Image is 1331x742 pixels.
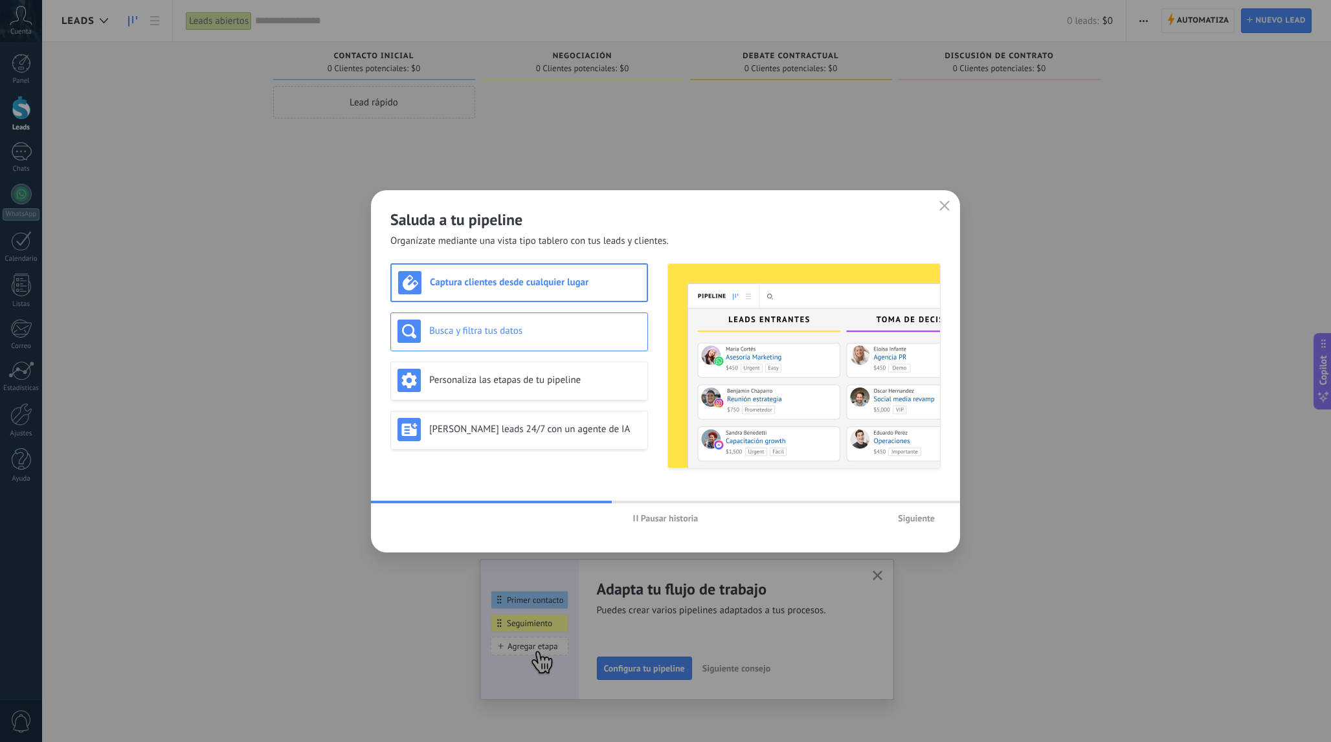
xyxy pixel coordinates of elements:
h3: Personaliza las etapas de tu pipeline [429,374,641,386]
span: Pausar historia [641,514,699,523]
h2: Saluda a tu pipeline [390,210,941,230]
h3: Captura clientes desde cualquier lugar [430,276,640,289]
span: Siguiente [898,514,935,523]
h3: [PERSON_NAME] leads 24/7 con un agente de IA [429,423,641,435]
button: Siguiente [892,508,941,528]
h3: Busca y filtra tus datos [429,325,641,337]
button: Pausar historia [627,508,704,528]
span: Organízate mediante una vista tipo tablero con tus leads y clientes. [390,235,669,248]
